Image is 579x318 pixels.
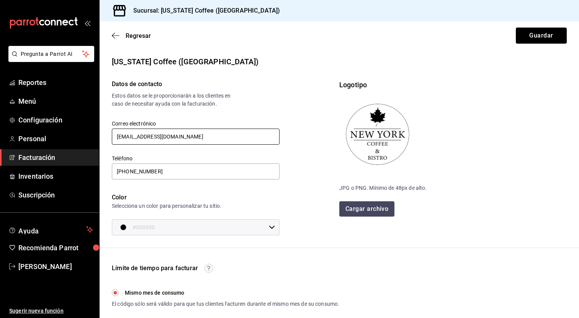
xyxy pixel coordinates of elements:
div: El código sólo será válido para que tus clientes facturen durante el mismo mes de su consumo. [112,300,339,308]
div: Logotipo [339,80,567,90]
span: Personal [18,134,93,144]
div: [US_STATE] Coffee ([GEOGRAPHIC_DATA]) [112,56,567,67]
img: Preview [339,96,416,173]
div: Datos de contacto [112,80,239,89]
span: [PERSON_NAME] [18,261,93,272]
h3: Sucursal: [US_STATE] Coffee ([GEOGRAPHIC_DATA]) [127,6,280,15]
div: Selecciona un color para personalizar tu sitio. [112,202,280,210]
span: Regresar [126,32,151,39]
button: Regresar [112,32,151,39]
span: Sugerir nueva función [9,307,93,315]
span: Ayuda [18,225,83,234]
button: open_drawer_menu [84,20,90,26]
span: Pregunta a Parrot AI [21,50,82,58]
label: Teléfono [112,156,280,161]
span: Inventarios [18,171,93,181]
label: Correo electrónico [112,121,280,126]
span: Facturación [18,152,93,163]
span: Reportes [18,77,93,88]
button: Cargar archivo [339,201,394,217]
div: Color [112,193,280,202]
span: Configuración [18,115,93,125]
div: JPG o PNG. Mínimo de 48px de alto. [339,184,567,192]
span: Menú [18,96,93,106]
div: Estos datos se le proporcionarán a los clientes en caso de necesitar ayuda con la facturación. [112,92,239,108]
button: Guardar [516,28,567,44]
div: Límite de tiempo para facturar [112,263,198,273]
button: Pregunta a Parrot AI [8,46,94,62]
a: Pregunta a Parrot AI [5,55,94,64]
span: Recomienda Parrot [18,243,93,253]
span: Suscripción [18,190,93,200]
span: Mismo mes de consumo [125,289,185,297]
